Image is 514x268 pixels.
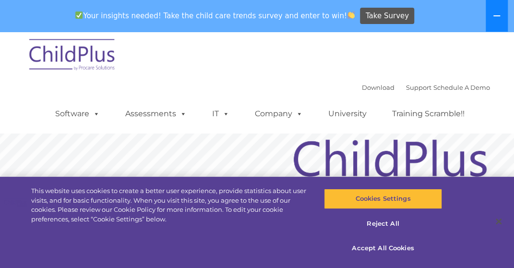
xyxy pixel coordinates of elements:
a: Support [406,84,431,91]
a: Software [46,104,109,123]
img: ChildPlus by Procare Solutions [24,32,120,80]
div: This website uses cookies to create a better user experience, provide statistics about user visit... [31,186,309,224]
button: Accept All Cookies [324,238,442,258]
a: IT [203,104,239,123]
button: Close [488,211,509,232]
a: Download [362,84,394,91]
button: Reject All [324,214,442,234]
span: Take Survey [366,8,409,24]
img: ✅ [75,12,83,19]
a: Assessments [116,104,196,123]
a: Training Scramble!! [383,104,474,123]
img: 👏 [347,12,355,19]
button: Cookies Settings [324,189,442,209]
a: Take Survey [360,8,414,24]
a: Company [245,104,312,123]
a: Schedule A Demo [433,84,490,91]
font: | [362,84,490,91]
a: University [319,104,376,123]
span: Your insights needed! Take the child care trends survey and enter to win! [72,6,359,25]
